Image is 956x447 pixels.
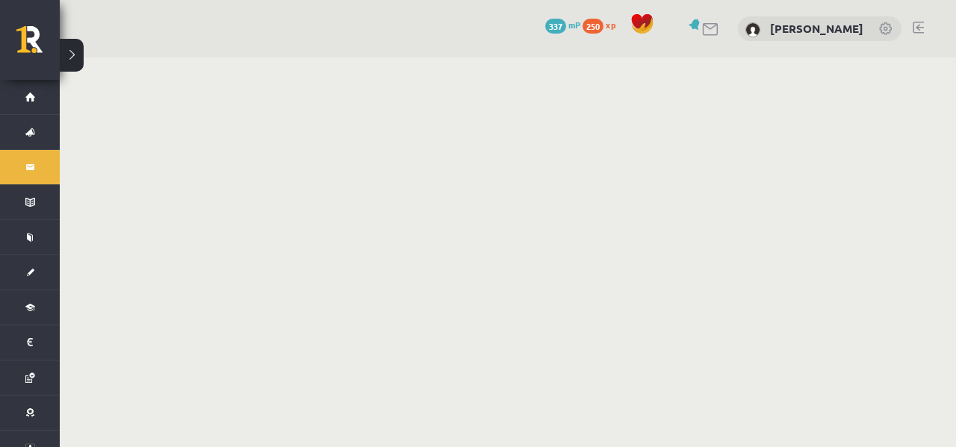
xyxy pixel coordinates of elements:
[606,19,615,31] span: xp
[583,19,623,31] a: 250 xp
[545,19,580,31] a: 337 mP
[16,26,60,63] a: Rīgas 1. Tālmācības vidusskola
[770,21,863,36] a: [PERSON_NAME]
[545,19,566,34] span: 337
[568,19,580,31] span: mP
[745,22,760,37] img: Jegors Rogoļevs
[583,19,603,34] span: 250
